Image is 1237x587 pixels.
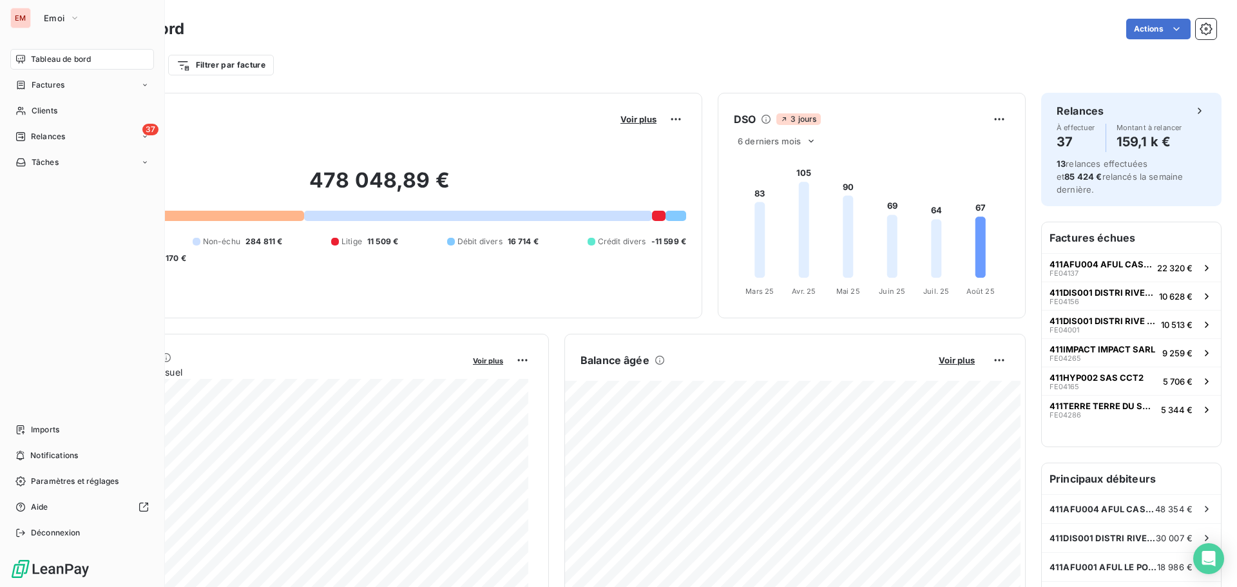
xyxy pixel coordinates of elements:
[44,13,64,23] span: Emoi
[31,53,91,65] span: Tableau de bord
[879,287,905,296] tspan: Juin 25
[1064,171,1102,182] span: 85 424 €
[1050,411,1081,419] span: FE04286
[341,236,362,247] span: Litige
[245,236,282,247] span: 284 811 €
[1057,131,1095,152] h4: 37
[1050,298,1079,305] span: FE04156
[1057,159,1066,169] span: 13
[1161,320,1193,330] span: 10 513 €
[1159,291,1193,302] span: 10 628 €
[1117,131,1182,152] h4: 159,1 k €
[1057,159,1183,195] span: relances effectuées et relancés la semaine dernière.
[10,419,154,440] a: Imports
[792,287,816,296] tspan: Avr. 25
[1050,401,1156,411] span: 411TERRE TERRE DU SUD CONSTRUCTIONS
[580,352,649,368] h6: Balance âgée
[162,253,186,264] span: -170 €
[10,559,90,579] img: Logo LeanPay
[1042,395,1221,423] button: 411TERRE TERRE DU SUD CONSTRUCTIONSFE042865 344 €
[30,450,78,461] span: Notifications
[457,236,503,247] span: Débit divers
[598,236,646,247] span: Crédit divers
[617,113,660,125] button: Voir plus
[939,355,975,365] span: Voir plus
[1042,367,1221,395] button: 411HYP002 SAS CCT2FE041655 706 €
[651,236,686,247] span: -11 599 €
[32,79,64,91] span: Factures
[836,287,860,296] tspan: Mai 25
[31,424,59,436] span: Imports
[10,152,154,173] a: Tâches
[1157,562,1193,572] span: 18 986 €
[1157,263,1193,273] span: 22 320 €
[367,236,398,247] span: 11 509 €
[1042,253,1221,282] button: 411AFU004 AFUL CASABONAFE0413722 320 €
[734,111,756,127] h6: DSO
[31,501,48,513] span: Aide
[508,236,539,247] span: 16 714 €
[10,497,154,517] a: Aide
[1042,463,1221,494] h6: Principaux débiteurs
[1156,533,1193,543] span: 30 007 €
[1126,19,1191,39] button: Actions
[31,476,119,487] span: Paramètres et réglages
[1163,376,1193,387] span: 5 706 €
[73,365,464,379] span: Chiffre d'affaires mensuel
[1050,326,1079,334] span: FE04001
[1155,504,1193,514] span: 48 354 €
[32,157,59,168] span: Tâches
[142,124,158,135] span: 37
[745,287,774,296] tspan: Mars 25
[1050,344,1155,354] span: 411IMPACT IMPACT SARL
[31,131,65,142] span: Relances
[738,136,801,146] span: 6 derniers mois
[10,75,154,95] a: Factures
[1050,259,1152,269] span: 411AFU004 AFUL CASABONA
[1042,338,1221,367] button: 411IMPACT IMPACT SARLFE042659 259 €
[935,354,979,366] button: Voir plus
[473,356,503,365] span: Voir plus
[10,8,31,28] div: EM
[1050,562,1157,572] span: 411AFU001 AFUL LE PORT SACRE COEUR
[1050,372,1144,383] span: 411HYP002 SAS CCT2
[620,114,657,124] span: Voir plus
[1042,282,1221,310] button: 411DIS001 DISTRI RIVE GAUCHEFE0415610 628 €
[32,105,57,117] span: Clients
[923,287,949,296] tspan: Juil. 25
[168,55,274,75] button: Filtrer par facture
[1050,316,1156,326] span: 411DIS001 DISTRI RIVE GAUCHE
[1050,287,1154,298] span: 411DIS001 DISTRI RIVE GAUCHE
[10,49,154,70] a: Tableau de bord
[1050,504,1155,514] span: 411AFU004 AFUL CASABONA
[1050,354,1081,362] span: FE04265
[1193,543,1224,574] div: Open Intercom Messenger
[1050,269,1079,277] span: FE04137
[10,101,154,121] a: Clients
[1057,103,1104,119] h6: Relances
[469,354,507,366] button: Voir plus
[10,471,154,492] a: Paramètres et réglages
[1161,405,1193,415] span: 5 344 €
[31,527,81,539] span: Déconnexion
[1117,124,1182,131] span: Montant à relancer
[1057,124,1095,131] span: À effectuer
[966,287,995,296] tspan: Août 25
[203,236,240,247] span: Non-échu
[1162,348,1193,358] span: 9 259 €
[73,168,686,206] h2: 478 048,89 €
[776,113,820,125] span: 3 jours
[1050,383,1079,390] span: FE04165
[10,126,154,147] a: 37Relances
[1042,222,1221,253] h6: Factures échues
[1042,310,1221,338] button: 411DIS001 DISTRI RIVE GAUCHEFE0400110 513 €
[1050,533,1156,543] span: 411DIS001 DISTRI RIVE GAUCHE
